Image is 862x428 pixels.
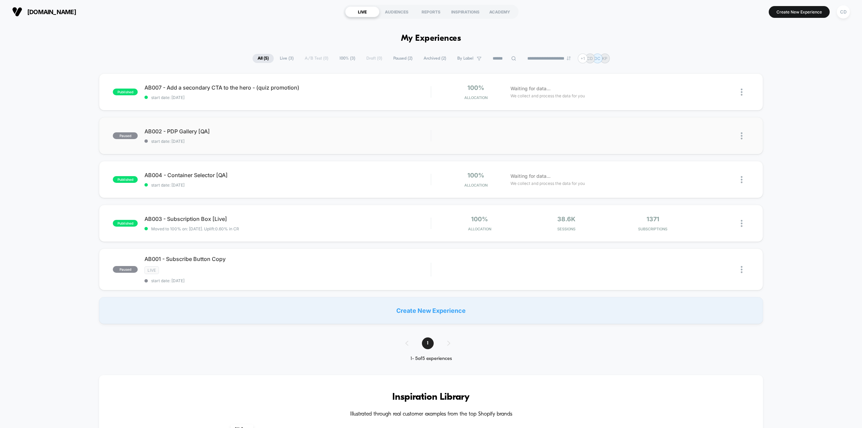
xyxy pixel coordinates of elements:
button: Create New Experience [769,6,830,18]
span: published [113,220,138,227]
img: Visually logo [12,7,22,17]
div: REPORTS [414,6,448,17]
span: All ( 5 ) [253,54,274,63]
span: [DOMAIN_NAME] [27,8,76,15]
h3: Inspiration Library [119,392,742,403]
span: Allocation [464,183,488,188]
h4: Illustrated through real customer examples from the top Shopify brands [119,411,742,418]
div: + 1 [578,54,588,63]
div: LIVE [345,6,379,17]
div: AUDIENCES [379,6,414,17]
span: Allocation [468,227,491,231]
span: Sessions [525,227,608,231]
span: LIVE [144,266,159,274]
span: published [113,89,138,95]
span: AB001 - Subscribe Button Copy [144,256,431,262]
img: close [741,266,742,273]
img: close [741,89,742,96]
img: close [741,132,742,139]
span: By Label [457,56,473,61]
p: KP [602,56,607,61]
span: AB002 - PDP Gallery [QA] [144,128,431,135]
span: We collect and process the data for you [510,180,585,187]
span: Live ( 3 ) [275,54,299,63]
span: Paused ( 2 ) [388,54,418,63]
span: start date: [DATE] [144,139,431,144]
span: Archived ( 2 ) [419,54,451,63]
span: start date: [DATE] [144,183,431,188]
span: 100% ( 3 ) [334,54,360,63]
div: CD [837,5,850,19]
span: 100% [467,84,484,91]
span: AB004 - Container Selector [QA] [144,172,431,178]
img: close [741,220,742,227]
span: 100% [467,172,484,179]
p: DC [594,56,600,61]
span: paused [113,266,138,273]
img: end [567,56,571,60]
span: Waiting for data... [510,85,551,92]
span: Moved to 100% on: [DATE] . Uplift: 0.60% in CR [151,226,239,231]
span: paused [113,132,138,139]
span: start date: [DATE] [144,95,431,100]
img: close [741,176,742,183]
span: 1371 [646,216,659,223]
span: SUBSCRIPTIONS [611,227,694,231]
p: CD [587,56,593,61]
button: [DOMAIN_NAME] [10,6,78,17]
span: Waiting for data... [510,172,551,180]
button: CD [835,5,852,19]
span: Allocation [464,95,488,100]
span: 100% [471,216,488,223]
span: AB007 - Add a secondary CTA to the hero - (quiz promotion) [144,84,431,91]
h1: My Experiences [401,34,461,43]
div: INSPIRATIONS [448,6,483,17]
span: AB003 - Subscription Box [Live] [144,216,431,222]
span: We collect and process the data for you [510,93,585,99]
div: Create New Experience [99,297,763,324]
span: start date: [DATE] [144,278,431,283]
span: published [113,176,138,183]
span: 38.6k [557,216,575,223]
div: ACADEMY [483,6,517,17]
span: 1 [422,337,434,349]
div: 1 - 5 of 5 experiences [399,356,464,362]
